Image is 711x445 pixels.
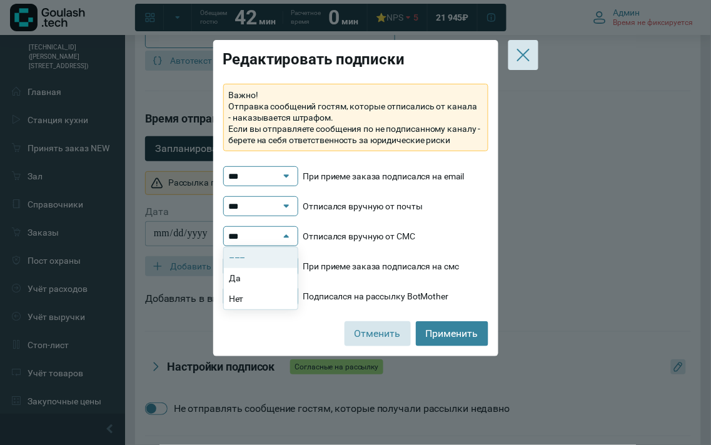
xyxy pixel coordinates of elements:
span: Отменить [355,327,401,341]
span: Важно! Отправка сообщений гостям, которые отписались от канала - наказывается штрафом. Если вы от... [229,89,483,146]
li: При приеме заказа подписался на смс [223,256,488,276]
li: Отписался вручную от СМС [223,226,488,246]
span: Применить [426,327,478,341]
button: Отменить [345,321,411,346]
li: ––– [224,247,298,268]
li: Нет [224,289,298,309]
li: При приеме заказа подписался на email [223,166,488,186]
button: Применить [416,321,488,346]
li: Да [224,268,298,289]
li: Отписался вручную от почты [223,196,488,216]
li: Подписался на рассылку BotMother [223,286,488,306]
h4: Редактировать подписки [223,50,488,69]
